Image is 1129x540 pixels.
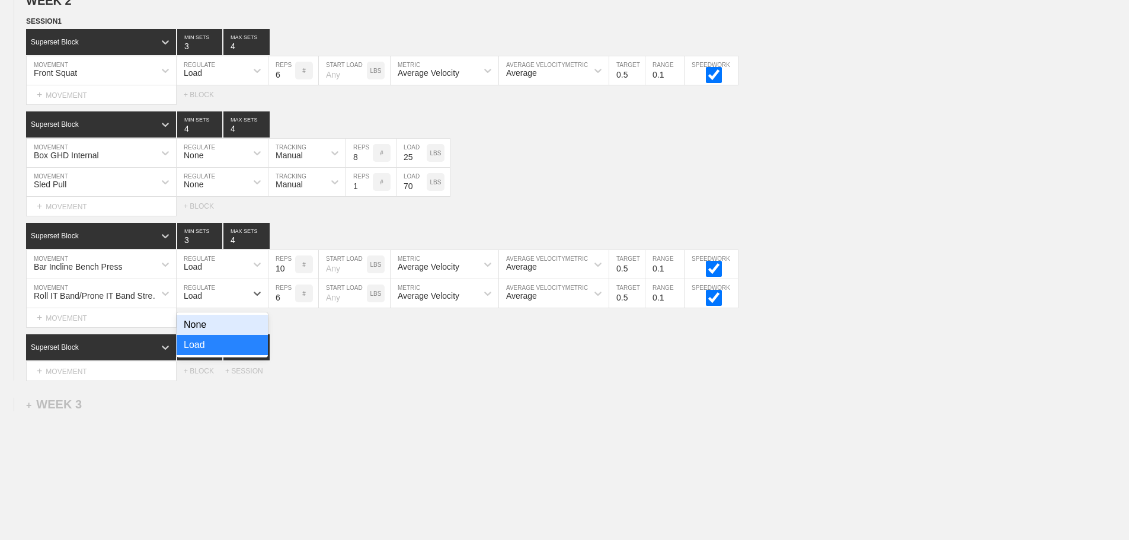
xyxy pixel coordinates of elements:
p: # [302,290,306,297]
p: # [302,261,306,268]
p: LBS [430,179,442,186]
div: Superset Block [31,120,79,129]
div: Manual [276,151,303,160]
span: SESSION 1 [26,17,62,25]
div: + SESSION [225,367,273,375]
p: # [380,179,383,186]
div: Average Velocity [398,262,459,271]
div: Load [184,291,202,301]
div: Average [506,291,537,301]
div: + BLOCK [184,91,225,99]
div: Superset Block [31,343,79,352]
p: # [302,68,306,74]
input: Any [319,250,367,279]
input: Any [319,56,367,85]
div: Average Velocity [398,68,459,78]
input: Any [396,139,427,167]
input: None [223,111,270,138]
div: None [184,180,203,189]
span: + [37,366,42,376]
p: LBS [430,150,442,156]
iframe: Chat Widget [916,402,1129,540]
span: + [37,312,42,322]
input: Any [319,279,367,308]
p: LBS [370,261,382,268]
span: + [26,400,31,410]
div: MOVEMENT [26,308,177,328]
div: Roll IT Band/Prone IT Band Stretch [34,291,162,301]
div: None [177,315,268,335]
span: + [37,201,42,211]
p: # [380,150,383,156]
div: MOVEMENT [26,85,177,105]
div: Average [506,262,537,271]
span: + [37,90,42,100]
div: Average Velocity [398,291,459,301]
div: Superset Block [31,232,79,240]
div: Superset Block [31,38,79,46]
div: Box GHD Internal [34,151,99,160]
input: None [223,29,270,55]
div: Load [177,335,268,355]
div: + BLOCK [184,202,225,210]
div: Manual [276,180,303,189]
div: Average [506,68,537,78]
div: WEEK 3 [26,398,82,411]
div: Bar Incline Bench Press [34,262,122,271]
div: MOVEMENT [26,197,177,216]
div: Load [184,68,202,78]
input: Any [396,168,427,196]
div: None [184,151,203,160]
div: Load [184,262,202,271]
p: LBS [370,68,382,74]
div: MOVEMENT [26,362,177,381]
div: Front Squat [34,68,77,78]
div: + BLOCK [184,367,225,375]
p: LBS [370,290,382,297]
div: Sled Pull [34,180,66,189]
input: None [223,223,270,249]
